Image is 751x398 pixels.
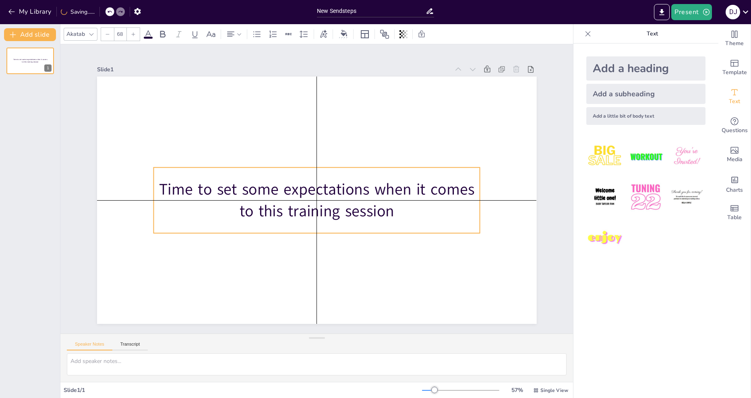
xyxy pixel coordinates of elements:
[726,4,740,20] button: D J
[668,178,705,216] img: 6.jpeg
[594,24,710,44] p: Text
[586,138,624,175] img: 1.jpeg
[654,4,670,20] button: Export to PowerPoint
[338,30,350,38] div: Background color
[507,386,527,394] div: 57 %
[727,213,742,222] span: Table
[722,126,748,135] span: Questions
[718,53,751,82] div: Add ready made slides
[718,111,751,140] div: Get real-time input from your audience
[586,107,705,125] div: Add a little bit of body text
[6,48,54,74] div: 1
[729,97,740,106] span: Text
[718,169,751,198] div: Add charts and graphs
[64,386,422,394] div: Slide 1 / 1
[380,29,389,39] span: Position
[317,28,329,41] div: Text effects
[65,29,87,39] div: Akatab
[97,66,450,73] div: Slide 1
[627,178,664,216] img: 5.jpeg
[358,28,371,41] div: Layout
[627,138,664,175] img: 2.jpeg
[12,58,48,63] p: Time to set some expectations when it comes to this training session
[671,4,712,20] button: Present
[718,82,751,111] div: Add text boxes
[727,155,743,164] span: Media
[725,39,744,48] span: Theme
[67,342,112,350] button: Speaker Notes
[586,56,705,81] div: Add a heading
[726,186,743,195] span: Charts
[718,140,751,169] div: Add images, graphics, shapes or video
[317,5,426,17] input: Insert title
[718,198,751,227] div: Add a table
[722,68,747,77] span: Template
[540,387,568,394] span: Single View
[44,64,52,72] div: 1
[668,138,705,175] img: 3.jpeg
[4,28,56,41] button: Add slide
[153,178,480,222] p: Time to set some expectations when it comes to this training session
[718,24,751,53] div: Change the overall theme
[726,5,740,19] div: D J
[586,84,705,104] div: Add a subheading
[61,8,95,16] div: Saving......
[586,178,624,216] img: 4.jpeg
[586,220,624,257] img: 7.jpeg
[6,5,55,18] button: My Library
[112,342,148,350] button: Transcript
